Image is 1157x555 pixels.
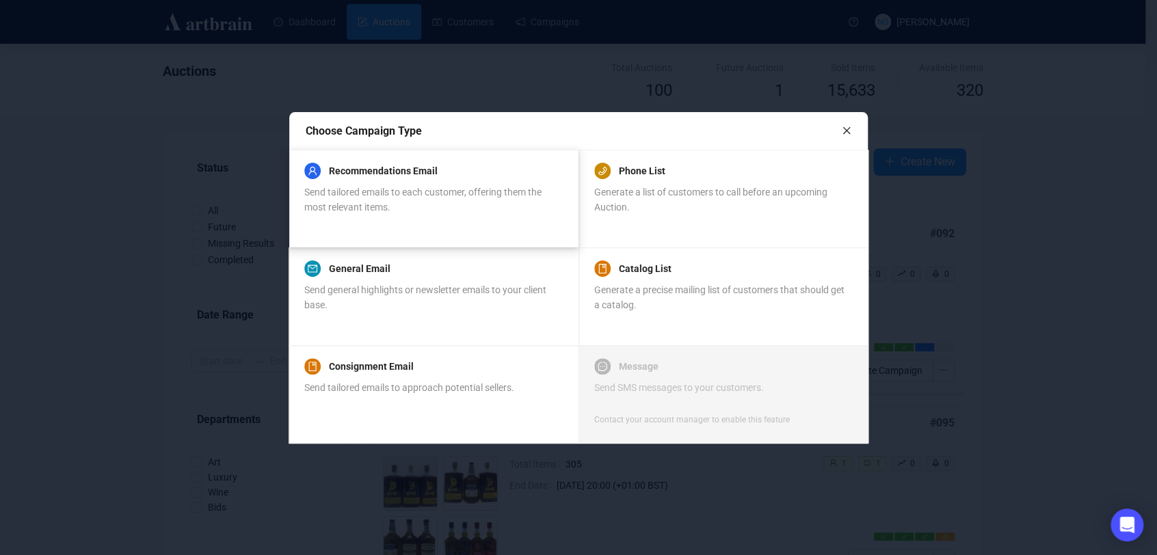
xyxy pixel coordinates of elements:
span: phone [598,166,607,176]
span: Send tailored emails to approach potential sellers. [304,382,514,393]
a: Recommendations Email [329,163,438,179]
span: Send general highlights or newsletter emails to your client base. [304,284,546,310]
a: Catalog List [619,260,671,277]
span: Generate a precise mailing list of customers that should get a catalog. [594,284,845,310]
span: book [598,264,607,273]
a: Consignment Email [329,358,414,375]
span: user [308,166,317,176]
span: message [598,362,607,371]
span: Send tailored emails to each customer, offering them the most relevant items. [304,187,542,213]
span: book [308,362,317,371]
div: Open Intercom Messenger [1111,509,1143,541]
span: close [842,126,851,135]
span: Generate a list of customers to call before an upcoming Auction. [594,187,827,213]
span: mail [308,264,317,273]
div: Choose Campaign Type [306,122,842,139]
div: Contact your account manager to enable this feature [594,413,790,427]
a: Message [619,358,659,375]
a: Phone List [619,163,665,179]
a: General Email [329,260,390,277]
span: Send SMS messages to your customers. [594,382,764,393]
